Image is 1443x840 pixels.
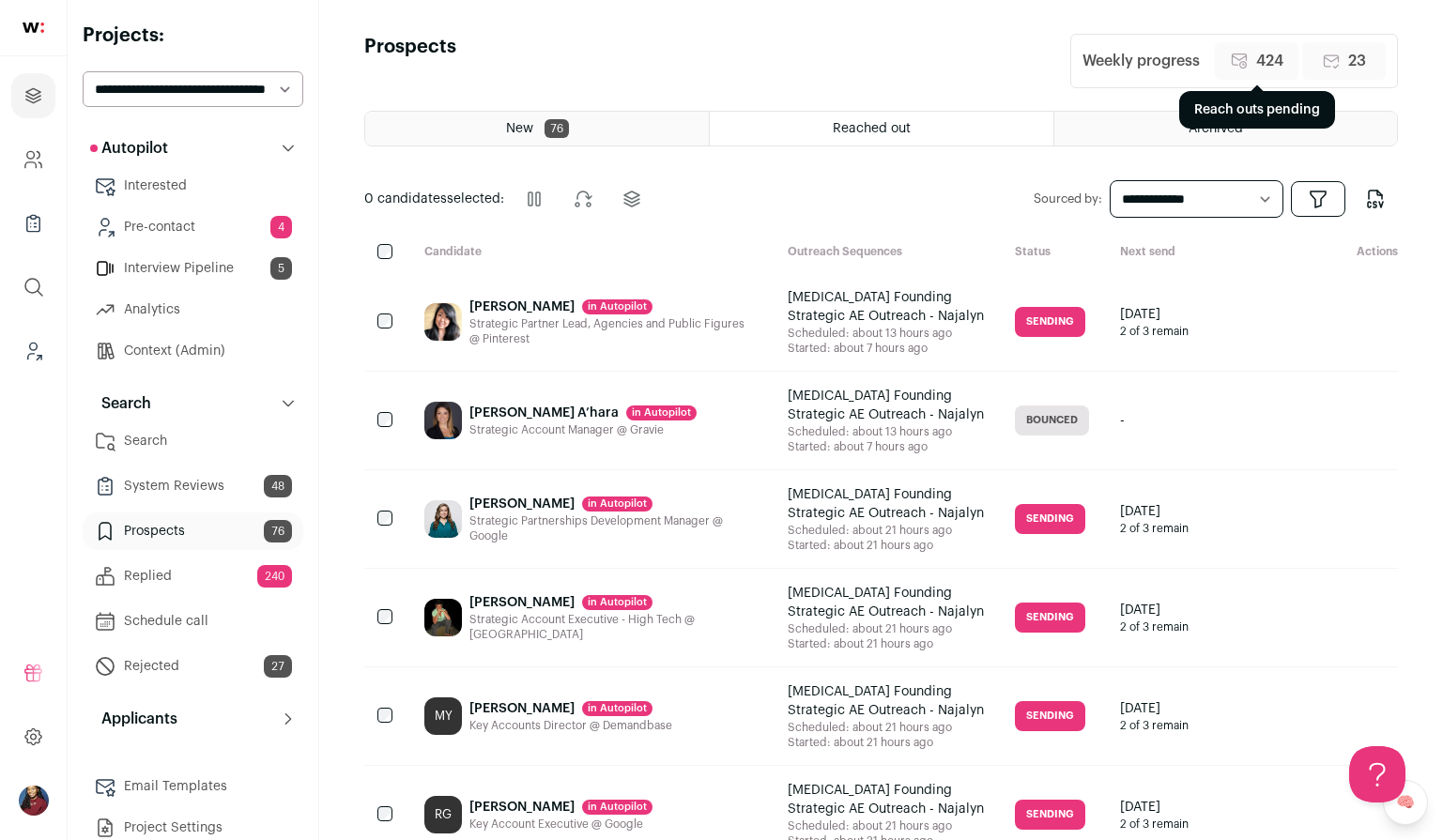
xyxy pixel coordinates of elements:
div: in Autopilot [582,496,652,512]
a: Prospects76 [83,512,303,550]
div: Strategic Account Executive - High Tech @ [GEOGRAPHIC_DATA] [469,612,758,642]
h1: Prospects [364,34,456,88]
span: Bounced [1015,405,1089,435]
div: in Autopilot [582,800,652,815]
div: [PERSON_NAME] [469,298,758,316]
a: Schedule call [83,603,303,640]
div: in Autopilot [582,595,652,610]
span: 2 of 3 remain [1120,324,1189,339]
button: Export to CSV [1353,176,1398,221]
iframe: Help Scout Beacon - Open [1349,746,1405,802]
span: 0 candidates [364,192,447,206]
div: RG [424,796,462,833]
span: 240 [257,565,292,588]
img: fa03303897bd12ece3666fd8647ec978f0a479749665f4285dc97964f106aab0.jpg [424,303,462,341]
div: [MEDICAL_DATA] Founding Strategic AE Outreach - Najalyn [788,682,986,720]
div: [MEDICAL_DATA] Founding Strategic AE Outreach - Najalyn [788,485,986,523]
div: [MEDICAL_DATA] Founding Strategic AE Outreach - Najalyn [788,781,986,818]
a: Interview Pipeline5 [83,250,303,287]
button: Search [83,385,303,422]
span: Sending [1015,504,1085,534]
span: 27 [264,655,292,678]
div: Scheduled: about 21 hours ago [788,818,986,833]
span: selected: [364,190,504,208]
span: 424 [1256,50,1283,72]
div: Next send [1105,244,1255,262]
span: Sending [1015,800,1085,830]
span: New [506,122,533,135]
a: Rejected27 [83,648,303,685]
div: [PERSON_NAME] [469,495,758,513]
img: 10010497-medium_jpg [19,786,49,816]
div: Key Account Executive @ Google [469,817,652,832]
a: System Reviews48 [83,467,303,505]
div: [PERSON_NAME] [469,699,672,718]
button: Open dropdown [19,786,49,816]
span: - [1120,411,1125,430]
p: Autopilot [90,137,168,160]
a: 🧠 [1383,780,1428,825]
div: Outreach Sequences [773,244,1001,262]
span: 2 of 3 remain [1120,817,1189,832]
div: Started: about 7 hours ago [788,341,986,356]
a: Context (Admin) [83,332,303,370]
div: [PERSON_NAME] A’hara [469,404,697,422]
div: [MEDICAL_DATA] Founding Strategic AE Outreach - Najalyn [788,584,986,621]
label: Sourced by: [1034,191,1102,206]
a: Archived [1054,112,1397,145]
img: wellfound-shorthand-0d5821cbd27db2630d0214b213865d53afaa358527fdda9d0ea32b1df1b89c2c.svg [23,23,44,33]
img: c60336103d0e9de978bcb705e2a6717793b1e843f3f3c475bdbbd48307152e88.jpg [424,402,462,439]
div: Scheduled: about 21 hours ago [788,523,986,538]
span: Archived [1189,122,1243,135]
span: 5 [270,257,292,280]
div: Scheduled: about 21 hours ago [788,621,986,636]
a: New 76 [365,112,709,145]
span: Sending [1015,307,1085,337]
a: Company and ATS Settings [11,137,55,182]
span: 76 [545,119,569,138]
div: in Autopilot [582,299,652,314]
a: Company Lists [11,201,55,246]
span: [DATE] [1120,798,1189,817]
div: Strategic Partnerships Development Manager @ Google [469,513,758,543]
img: 7fac24ef23287de02402fb9af1b1586f974fa48cd346bc43f0516b4f4ad5f40e [424,599,462,636]
div: Started: about 7 hours ago [788,439,986,454]
button: Pause outreach [512,176,557,221]
span: 76 [264,520,292,542]
div: Candidate [409,244,773,262]
div: Reach outs pending [1179,91,1335,129]
div: Started: about 21 hours ago [788,735,986,750]
div: Actions [1255,244,1398,262]
div: in Autopilot [582,701,652,716]
p: Applicants [90,708,177,730]
span: 2 of 3 remain [1120,619,1189,634]
button: Open dropdown [1291,181,1345,217]
div: Key Accounts Director @ Demandbase [469,718,672,733]
h2: Projects: [83,23,303,49]
span: Sending [1015,701,1085,731]
a: Interested [83,167,303,205]
span: 48 [264,475,292,497]
div: Started: about 21 hours ago [788,636,986,651]
a: Pre-contact4 [83,208,303,246]
div: Weekly progress [1082,50,1200,72]
div: MY [424,697,462,735]
div: [MEDICAL_DATA] Founding Strategic AE Outreach - Najalyn [788,288,986,326]
span: 4 [270,216,292,238]
a: Search [83,422,303,460]
img: 3f69dcbe85cd0fbe6221961cd62419d2e136d7f6296c02cecb0190762d027e15.jpg [424,500,462,538]
a: Projects [11,73,55,118]
div: Scheduled: about 13 hours ago [788,326,986,341]
span: [DATE] [1120,699,1189,718]
div: [MEDICAL_DATA] Founding Strategic AE Outreach - Najalyn [788,387,986,424]
div: in Autopilot [626,405,697,420]
div: Status [1000,244,1105,262]
div: Started: about 21 hours ago [788,538,986,553]
span: [DATE] [1120,601,1189,619]
div: Strategic Partner Lead, Agencies and Public Figures @ Pinterest [469,316,758,346]
button: Autopilot [83,130,303,167]
span: Reached out [833,122,911,135]
span: 2 of 3 remain [1120,718,1189,733]
div: Strategic Account Manager @ Gravie [469,422,697,437]
p: Search [90,392,151,415]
